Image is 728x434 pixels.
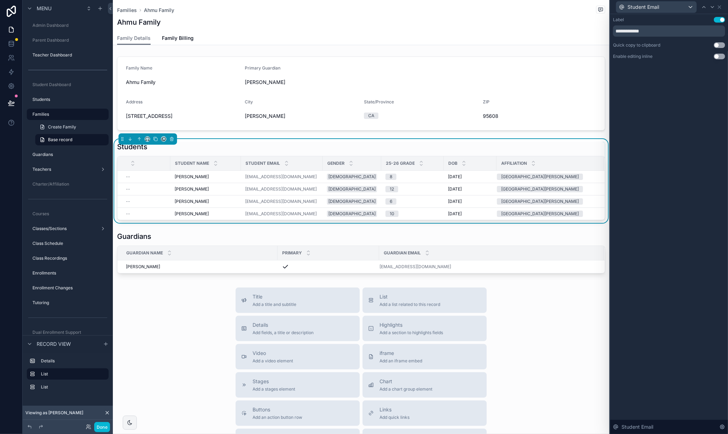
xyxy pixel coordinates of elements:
[245,174,317,180] a: [EMAIL_ADDRESS][DOMAIN_NAME]
[126,199,166,204] a: --
[175,174,237,180] a: [PERSON_NAME]
[363,372,487,398] button: ChartAdd a chart group element
[253,293,296,300] span: Title
[616,1,697,13] button: Student Email
[380,293,440,300] span: List
[390,198,392,205] div: 6
[384,250,421,256] span: Guardian Email
[448,211,492,217] a: [DATE]
[448,211,462,217] span: [DATE]
[48,137,72,143] span: Base record
[253,378,295,385] span: Stages
[32,226,97,231] label: Classes/Sections
[328,186,376,192] div: [DEMOGRAPHIC_DATA]
[175,174,209,180] span: [PERSON_NAME]
[27,223,109,234] a: Classes/Sections
[501,174,579,180] div: [GEOGRAPHIC_DATA][PERSON_NAME]
[327,174,377,180] a: [DEMOGRAPHIC_DATA]
[282,250,302,256] span: Primary
[621,423,653,430] span: Student Email
[497,174,596,180] a: [GEOGRAPHIC_DATA][PERSON_NAME]
[27,49,109,61] a: Teacher Dashboard
[236,372,360,398] button: StagesAdd a stages element
[327,211,377,217] a: [DEMOGRAPHIC_DATA]
[27,149,109,160] a: Guardians
[27,94,109,105] a: Students
[627,4,659,11] span: Student Email
[32,270,107,276] label: Enrollments
[48,124,76,130] span: Create Family
[390,186,394,192] div: 12
[27,35,109,46] a: Parent Dashboard
[126,211,166,217] a: --
[25,410,83,416] span: Viewing as [PERSON_NAME]
[390,211,394,217] div: 10
[253,350,293,357] span: Video
[380,302,440,307] span: Add a list related to this record
[328,198,376,205] div: [DEMOGRAPHIC_DATA]
[327,161,345,166] span: Gender
[27,253,109,264] a: Class Recordings
[32,330,107,335] label: Dual Enrollment Support
[32,300,107,306] label: Tutoring
[27,79,109,90] a: Student Dashboard
[386,161,415,166] span: 25-26 Grade
[380,415,409,420] span: Add quick links
[117,35,151,42] span: Family Details
[363,344,487,369] button: iframeAdd an iframe embed
[245,161,280,166] span: Student Email
[448,186,492,192] a: [DATE]
[386,211,439,217] a: 10
[328,174,376,180] div: [DEMOGRAPHIC_DATA]
[448,174,462,180] span: [DATE]
[236,344,360,369] button: VideoAdd a video element
[363,400,487,426] button: LinksAdd quick links
[253,386,295,392] span: Add a stages element
[162,32,194,46] a: Family Billing
[501,186,579,192] div: [GEOGRAPHIC_DATA][PERSON_NAME]
[253,302,296,307] span: Add a title and subtitle
[245,211,318,217] a: [EMAIL_ADDRESS][DOMAIN_NAME]
[245,199,318,204] a: [EMAIL_ADDRESS][DOMAIN_NAME]
[380,378,432,385] span: Chart
[245,211,317,217] a: [EMAIL_ADDRESS][DOMAIN_NAME]
[253,358,293,364] span: Add a video element
[27,20,109,31] a: Admin Dashboard
[126,174,130,180] span: --
[32,181,107,187] label: Charter/Affiliation
[27,164,109,175] a: Teachers
[245,186,317,192] a: [EMAIL_ADDRESS][DOMAIN_NAME]
[126,250,163,256] span: Guardian Name
[175,199,209,204] span: [PERSON_NAME]
[41,384,106,390] label: List
[117,32,151,45] a: Family Details
[27,327,109,338] a: Dual Enrollment Support
[245,186,318,192] a: [EMAIL_ADDRESS][DOMAIN_NAME]
[501,161,527,166] span: Affiliation
[380,330,443,336] span: Add a section to highlights fields
[126,186,130,192] span: --
[175,199,237,204] a: [PERSON_NAME]
[380,350,422,357] span: iframe
[613,42,660,48] div: Quick copy to clipboard
[448,186,462,192] span: [DATE]
[117,142,147,152] h1: Students
[253,415,302,420] span: Add an action button row
[27,297,109,308] a: Tutoring
[236,288,360,313] button: TitleAdd a title and subtitle
[117,17,161,27] h1: Ahmu Family
[327,186,377,192] a: [DEMOGRAPHIC_DATA]
[32,82,107,88] label: Student Dashboard
[32,285,107,291] label: Enrollment Changes
[32,52,107,58] label: Teacher Dashboard
[253,406,302,413] span: Buttons
[27,282,109,294] a: Enrollment Changes
[144,7,174,14] a: Ahmu Family
[245,199,317,204] a: [EMAIL_ADDRESS][DOMAIN_NAME]
[253,330,314,336] span: Add fields, a title or description
[32,97,107,102] label: Students
[27,208,109,219] a: Courses
[327,198,377,205] a: [DEMOGRAPHIC_DATA]
[162,35,194,42] span: Family Billing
